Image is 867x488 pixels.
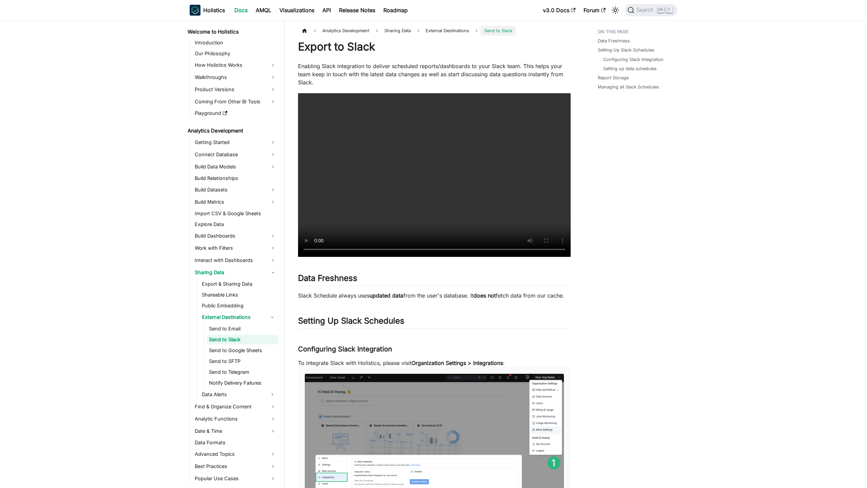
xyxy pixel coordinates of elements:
[598,38,630,44] a: Data Freshness
[193,161,278,172] a: Build Data Models
[193,149,278,160] a: Connect Database
[266,389,278,400] button: Expand sidebar category 'Data Alerts'
[298,26,571,36] nav: Breadcrumbs
[625,4,677,16] button: Search (Ctrl+K)
[318,5,335,16] a: API
[193,243,278,253] a: Work with Filters
[193,72,278,83] a: Walkthroughs
[193,426,278,436] a: Date & Time
[207,335,278,344] a: Send to Slack
[193,438,278,447] a: Data Formats
[193,230,278,241] a: Build Dashboards
[193,461,278,472] a: Best Practices
[379,5,412,16] a: Roadmap
[193,209,278,218] a: Import CSV & Google Sheets
[193,174,278,183] a: Build Relationships
[193,473,278,484] a: Popular Use Cases
[186,27,278,37] a: Welcome to Holistics
[610,5,621,16] button: Switch between dark and light mode (currently light mode)
[298,26,311,36] a: Home page
[193,96,278,107] a: Coming From Other BI Tools
[190,5,225,16] a: HolisticsHolistics
[335,5,379,16] a: Release Notes
[266,312,278,323] button: Collapse sidebar category 'External Destinations'
[381,26,414,36] span: Sharing Data
[193,49,278,58] a: Our Philosophy
[298,93,571,257] video: Your browser does not support embedding video, but you can .
[369,292,403,299] strong: updated data
[193,255,278,266] a: Interact with Dashboards
[207,324,278,333] a: Send to Email
[579,5,610,16] a: Forum
[481,26,515,36] span: Send to Slack
[634,7,658,13] span: Search
[207,367,278,377] a: Send to Telegram
[252,5,275,16] a: AMQL
[298,273,571,286] h2: Data Freshness
[603,65,657,72] a: Setting up data schedules
[473,292,496,299] strong: does not
[207,378,278,388] a: Notify Delivery Failures
[319,26,373,36] span: Analytics Development
[207,357,278,366] a: Send to SFTP
[275,5,318,16] a: Visualizations
[200,301,278,310] a: Public Embedding
[200,290,278,300] a: Shareable Links
[598,47,654,53] a: Setting Up Slack Schedules
[298,291,571,300] p: Slack Schedule always uses from the user's database. It fetch data from our cache.
[193,449,278,460] a: Advanced Topics
[183,20,284,488] nav: Docs sidebar
[193,84,278,95] a: Product Versions
[190,5,200,16] img: Holistics
[411,360,503,366] strong: Organization Settings > Integrations
[193,108,278,118] a: Playground
[207,346,278,355] a: Send to Google Sheets
[200,312,266,323] a: External Destinations
[598,75,629,81] a: Report Storage
[193,401,278,412] a: Find & Organize Content
[193,137,278,148] a: Getting Started
[193,413,278,424] a: Analytic Functions
[422,26,472,36] a: External Destinations
[298,62,571,86] p: Enabling Slack integration to deliver scheduled reports/dashboards to your Slack team. This helps...
[298,40,571,54] h1: Export to Slack
[230,5,252,16] a: Docs
[598,84,659,90] a: Managing all Slack Schedules
[193,220,278,229] a: Explore Data
[298,316,571,329] h2: Setting Up Slack Schedules
[193,184,278,195] a: Build Datasets
[666,7,673,13] kbd: K
[193,60,278,70] a: How Holistics Works
[426,28,469,33] span: External Destinations
[193,197,278,207] a: Build Metrics
[200,279,278,289] a: Export & Sharing Data
[193,267,278,278] a: Sharing Data
[186,126,278,136] a: Analytics Development
[200,389,266,400] a: Data Alerts
[193,38,278,47] a: Introduction
[298,345,571,353] h3: Configuring Slack Integration
[603,56,663,63] a: Configuring Slack Integration
[203,6,225,14] b: Holistics
[539,5,579,16] a: v3.0 Docs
